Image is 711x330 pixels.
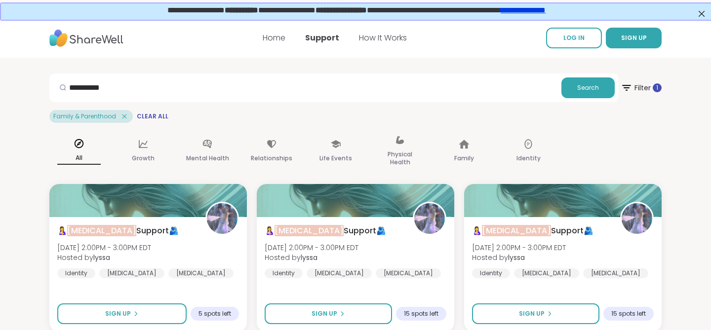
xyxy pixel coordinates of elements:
[508,253,525,262] b: lyssa
[376,268,441,278] div: [MEDICAL_DATA]
[301,253,317,262] b: lyssa
[57,152,101,165] p: All
[105,309,131,318] span: Sign Up
[207,203,237,234] img: lyssa
[378,148,422,168] p: Physical Health
[621,76,662,100] span: Filter
[265,268,303,278] div: Identity
[611,310,646,318] span: 15 spots left
[57,268,95,278] div: Identity
[546,28,602,48] a: LOG IN
[57,303,187,324] button: Sign Up
[132,152,155,164] p: Growth
[414,203,445,234] img: lyssa
[621,73,662,102] button: Filter 1
[265,253,358,262] span: Hosted by
[561,77,615,98] button: Search
[53,112,116,120] span: Family & Parenthood
[583,268,648,278] div: [MEDICAL_DATA]
[319,152,352,164] p: Life Events
[621,34,647,42] span: SIGN UP
[263,32,285,43] a: Home
[57,243,151,253] span: [DATE] 2:00PM - 3:00PM EDT
[482,225,551,236] span: [MEDICAL_DATA]
[57,253,151,262] span: Hosted by
[472,225,593,237] span: 🤱 Support🫂
[359,32,407,43] a: How It Works
[275,225,344,236] span: [MEDICAL_DATA]
[198,310,231,318] span: 5 spots left
[404,310,438,318] span: 15 spots left
[472,253,566,262] span: Hosted by
[472,243,566,253] span: [DATE] 2:00PM - 3:00PM EDT
[265,225,386,237] span: 🤱 Support🫂
[312,309,337,318] span: Sign Up
[472,268,510,278] div: Identity
[454,152,474,164] p: Family
[472,303,599,324] button: Sign Up
[656,84,658,92] span: 1
[577,83,599,92] span: Search
[99,268,164,278] div: [MEDICAL_DATA]
[137,112,168,120] span: Clear All
[307,268,372,278] div: [MEDICAL_DATA]
[168,268,234,278] div: [MEDICAL_DATA]
[622,203,652,234] img: lyssa
[563,34,585,42] span: LOG IN
[93,253,110,262] b: lyssa
[514,268,579,278] div: [MEDICAL_DATA]
[606,28,662,48] button: SIGN UP
[516,152,541,164] p: Identity
[57,225,179,237] span: 🤱 Support🫂
[265,243,358,253] span: [DATE] 2:00PM - 3:00PM EDT
[49,25,123,52] img: ShareWell Nav Logo
[305,32,339,43] a: Support
[67,225,136,236] span: [MEDICAL_DATA]
[186,152,229,164] p: Mental Health
[251,152,292,164] p: Relationships
[519,309,545,318] span: Sign Up
[265,303,392,324] button: Sign Up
